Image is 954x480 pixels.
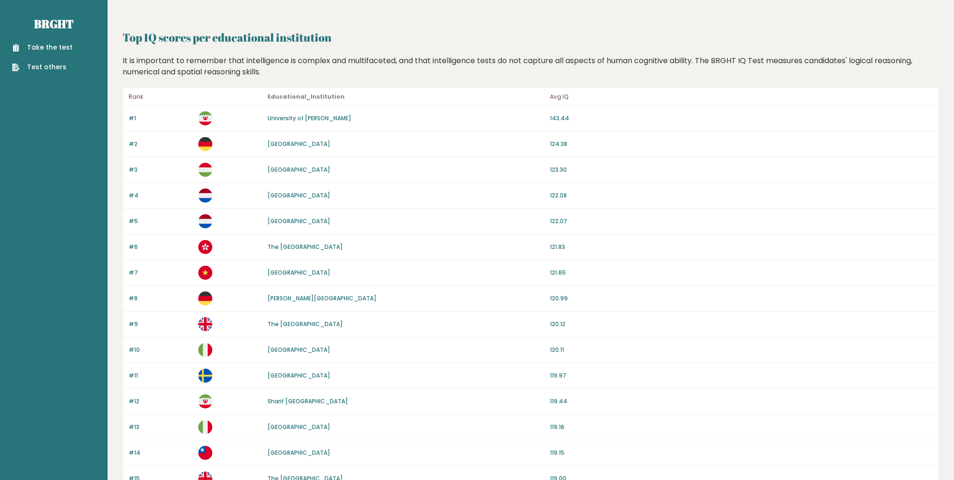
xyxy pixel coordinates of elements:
img: tw.svg [198,446,212,460]
div: It is important to remember that intelligence is complex and multifaceted, and that intelligence ... [119,55,943,78]
p: 119.15 [550,449,933,457]
a: Sharif [GEOGRAPHIC_DATA] [267,397,348,405]
p: 119.16 [550,423,933,431]
p: Avg IQ [550,91,933,102]
p: 120.12 [550,320,933,328]
p: #9 [129,320,193,328]
p: 120.99 [550,294,933,303]
p: 120.11 [550,346,933,354]
a: [GEOGRAPHIC_DATA] [267,217,330,225]
p: 123.30 [550,166,933,174]
p: #12 [129,397,193,406]
p: 124.38 [550,140,933,148]
img: it.svg [198,420,212,434]
p: 143.44 [550,114,933,123]
a: [GEOGRAPHIC_DATA] [267,423,330,431]
p: #14 [129,449,193,457]
img: gb.svg [198,317,212,331]
p: #3 [129,166,193,174]
img: ir.svg [198,111,212,125]
p: 119.97 [550,371,933,380]
a: [GEOGRAPHIC_DATA] [267,346,330,354]
p: #7 [129,269,193,277]
img: de.svg [198,137,212,151]
a: Test others [12,62,72,72]
img: hu.svg [198,163,212,177]
p: 122.07 [550,217,933,225]
h2: Top IQ scores per educational institution [123,29,939,46]
a: Take the test [12,43,72,52]
p: 121.65 [550,269,933,277]
p: 122.08 [550,191,933,200]
p: #11 [129,371,193,380]
img: nl.svg [198,189,212,203]
p: #4 [129,191,193,200]
img: nl.svg [198,214,212,228]
a: [GEOGRAPHIC_DATA] [267,449,330,457]
a: The [GEOGRAPHIC_DATA] [267,243,343,251]
img: it.svg [198,343,212,357]
p: Rank [129,91,193,102]
img: se.svg [198,369,212,383]
b: Educational_Institution [267,93,345,101]
p: #10 [129,346,193,354]
p: #13 [129,423,193,431]
a: [GEOGRAPHIC_DATA] [267,140,330,148]
a: Brght [34,16,73,31]
img: vn.svg [198,266,212,280]
a: [GEOGRAPHIC_DATA] [267,191,330,199]
p: 121.83 [550,243,933,251]
p: #8 [129,294,193,303]
a: The [GEOGRAPHIC_DATA] [267,320,343,328]
a: [GEOGRAPHIC_DATA] [267,371,330,379]
p: #2 [129,140,193,148]
img: ir.svg [198,394,212,408]
img: hk.svg [198,240,212,254]
a: [GEOGRAPHIC_DATA] [267,166,330,174]
a: [PERSON_NAME][GEOGRAPHIC_DATA] [267,294,376,302]
p: #1 [129,114,193,123]
a: University of [PERSON_NAME] [267,114,351,122]
p: 119.44 [550,397,933,406]
img: de.svg [198,291,212,305]
p: #5 [129,217,193,225]
a: [GEOGRAPHIC_DATA] [267,269,330,276]
p: #6 [129,243,193,251]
